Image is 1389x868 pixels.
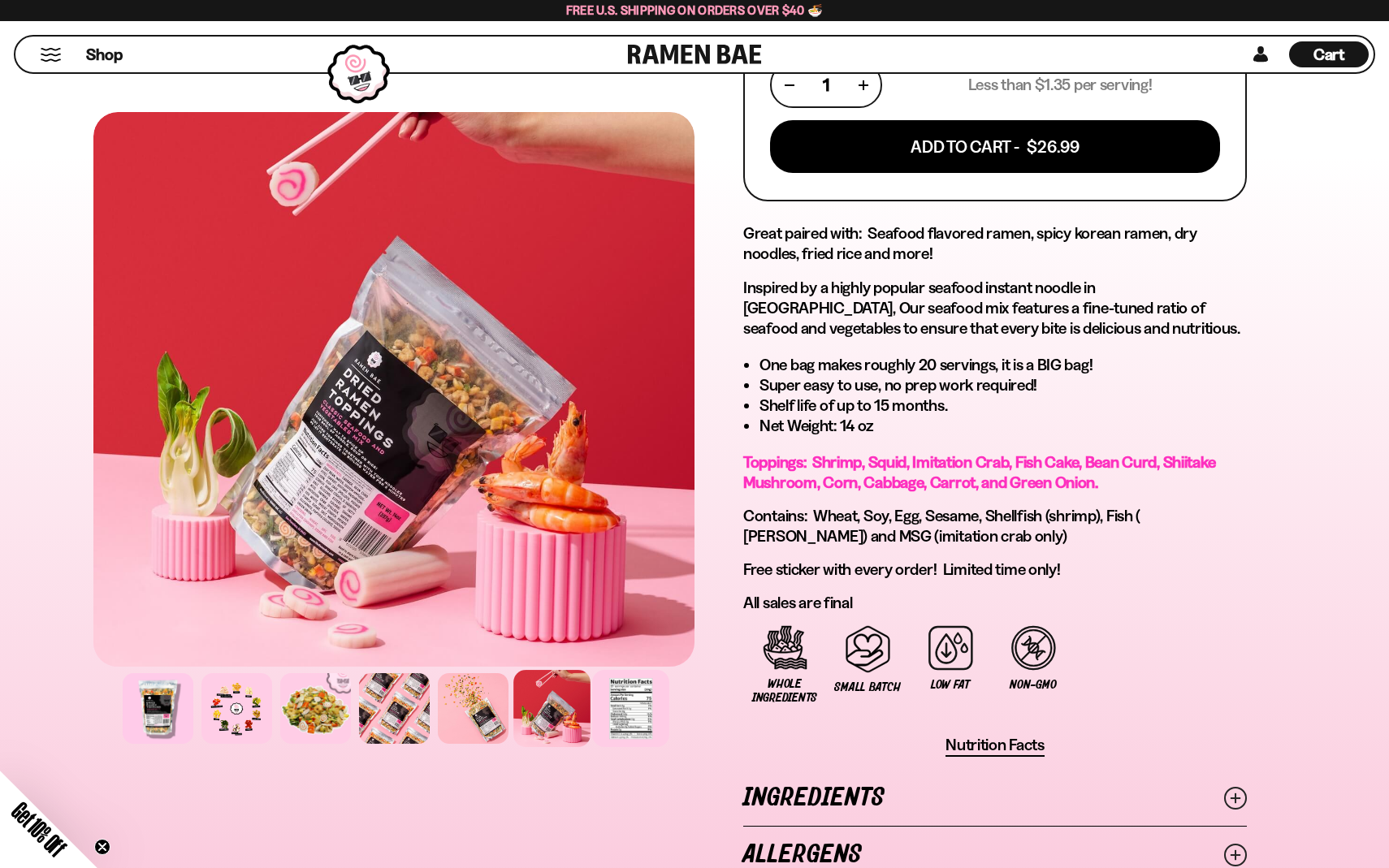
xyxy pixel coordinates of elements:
a: Ingredients [743,770,1247,826]
a: Shop [86,41,123,67]
span: Non-GMO [1010,678,1056,692]
button: Nutrition Facts [945,735,1045,757]
button: Close teaser [94,839,110,855]
span: Low Fat [931,678,970,692]
p: Free sticker with every order! Limited time only! [743,559,1247,580]
li: One bag makes roughly 20 servings, it is a BIG bag! [759,355,1247,375]
span: Whole Ingredients [751,677,818,705]
button: Mobile Menu Trigger [40,48,62,62]
h2: Great paired with: Seafood flavored ramen, spicy korean ramen, dry noodles, fried rice and more! [743,223,1247,264]
li: Super easy to use, no prep work required! [759,375,1247,395]
span: Contains: Wheat, Soy, Egg, Sesame, Shellfish (shrimp), Fish ( [PERSON_NAME]) and MSG (imitation c... [743,506,1140,546]
li: Shelf life of up to 15 months. [759,395,1247,416]
button: Add To Cart - $26.99 [770,120,1220,173]
span: Get 10% Off [7,797,71,861]
span: Inspired by a highly popular seafood instant noodle in [GEOGRAPHIC_DATA], Our seafood mix feature... [743,278,1240,338]
span: Free U.S. Shipping on Orders over $40 🍜 [566,2,824,18]
p: All sales are final [743,593,1247,613]
li: Net Weight: 14 oz [759,416,1247,436]
span: Shop [86,44,123,66]
span: Small Batch [834,680,900,694]
span: Toppings: Shrimp, Squid, Imitation Crab, Fish Cake, Bean Curd, Shiitake Mushroom, Corn, Cabbage, ... [743,452,1215,492]
a: Cart [1289,37,1369,72]
span: Cart [1313,45,1345,64]
span: Nutrition Facts [945,735,1045,755]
